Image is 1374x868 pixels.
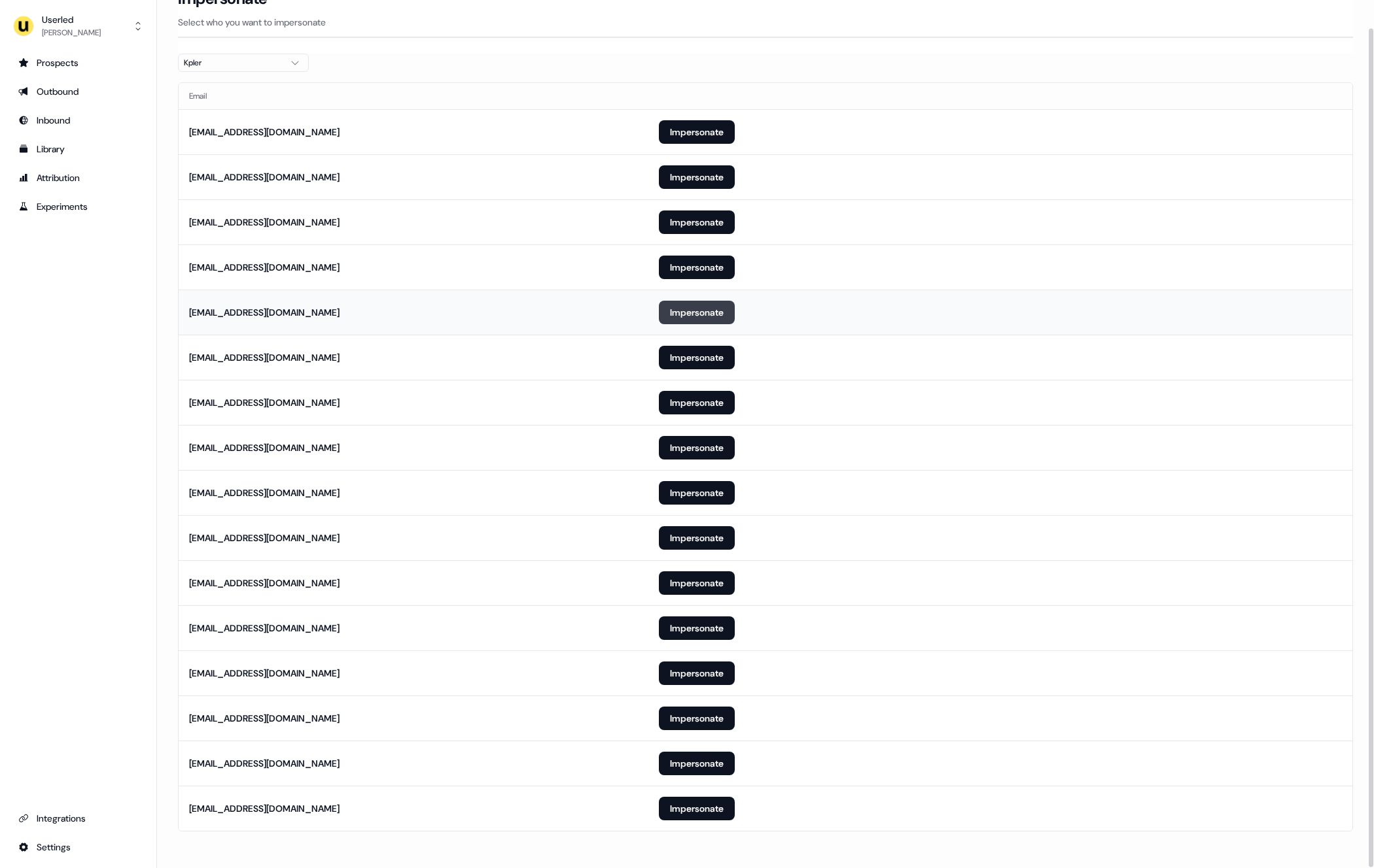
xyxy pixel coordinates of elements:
[10,81,146,102] a: Go to outbound experience
[189,802,340,815] div: [EMAIL_ADDRESS][DOMAIN_NAME]
[189,125,340,139] div: [EMAIL_ADDRESS][DOMAIN_NAME]
[659,256,735,279] button: Impersonate
[189,261,340,274] div: [EMAIL_ADDRESS][DOMAIN_NAME]
[189,531,340,544] div: [EMAIL_ADDRESS][DOMAIN_NAME]
[189,306,340,319] div: [EMAIL_ADDRESS][DOMAIN_NAME]
[189,757,340,770] div: [EMAIL_ADDRESS][DOMAIN_NAME]
[659,436,735,459] button: Impersonate
[10,167,146,188] a: Go to attribution
[18,812,138,825] div: Integrations
[189,216,340,229] div: [EMAIL_ADDRESS][DOMAIN_NAME]
[659,752,735,775] button: Impersonate
[659,210,735,234] button: Impersonate
[18,114,138,127] div: Inbound
[10,139,146,159] a: Go to templates
[10,110,146,131] a: Go to Inbound
[659,481,735,505] button: Impersonate
[659,526,735,550] button: Impersonate
[10,837,146,858] a: Go to integrations
[659,165,735,189] button: Impersonate
[18,142,138,156] div: Library
[184,56,282,69] div: Kpler
[18,56,138,69] div: Prospects
[189,576,340,590] div: [EMAIL_ADDRESS][DOMAIN_NAME]
[18,200,138,213] div: Experiments
[10,52,146,73] a: Go to prospects
[189,486,340,499] div: [EMAIL_ADDRESS][DOMAIN_NAME]
[179,83,648,109] th: Email
[10,10,146,42] button: Userled[PERSON_NAME]
[659,301,735,324] button: Impersonate
[659,661,735,685] button: Impersonate
[659,571,735,595] button: Impersonate
[189,351,340,364] div: [EMAIL_ADDRESS][DOMAIN_NAME]
[659,797,735,820] button: Impersonate
[178,54,309,72] button: Kpler
[659,120,735,144] button: Impersonate
[10,196,146,217] a: Go to experiments
[42,13,101,26] div: Userled
[42,26,101,39] div: [PERSON_NAME]
[659,391,735,414] button: Impersonate
[189,667,340,680] div: [EMAIL_ADDRESS][DOMAIN_NAME]
[659,707,735,730] button: Impersonate
[10,808,146,829] a: Go to integrations
[178,16,1353,29] p: Select who you want to impersonate
[659,346,735,369] button: Impersonate
[189,712,340,725] div: [EMAIL_ADDRESS][DOMAIN_NAME]
[18,171,138,184] div: Attribution
[18,841,138,854] div: Settings
[189,171,340,184] div: [EMAIL_ADDRESS][DOMAIN_NAME]
[18,85,138,98] div: Outbound
[189,441,340,454] div: [EMAIL_ADDRESS][DOMAIN_NAME]
[189,622,340,635] div: [EMAIL_ADDRESS][DOMAIN_NAME]
[659,616,735,640] button: Impersonate
[189,396,340,409] div: [EMAIL_ADDRESS][DOMAIN_NAME]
